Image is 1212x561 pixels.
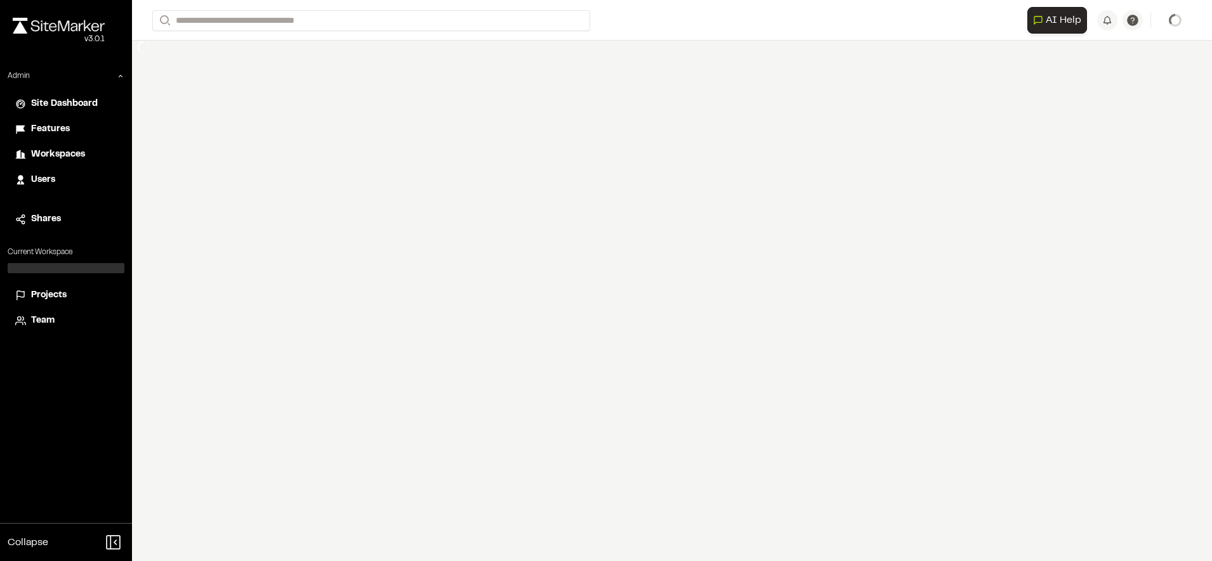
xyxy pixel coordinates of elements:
span: Workspaces [31,148,85,162]
a: Users [15,173,117,187]
a: Projects [15,288,117,302]
p: Current Workspace [8,247,124,258]
span: Team [31,314,55,328]
a: Site Dashboard [15,97,117,111]
button: Search [152,10,175,31]
span: AI Help [1046,13,1081,28]
div: Oh geez...please don't... [13,34,105,45]
a: Shares [15,212,117,226]
a: Team [15,314,117,328]
a: Workspaces [15,148,117,162]
span: Projects [31,288,67,302]
span: Shares [31,212,61,226]
div: Open AI Assistant [1027,7,1092,34]
img: rebrand.png [13,18,105,34]
span: Features [31,122,70,136]
span: Collapse [8,535,48,550]
a: Features [15,122,117,136]
p: Admin [8,70,30,82]
span: Users [31,173,55,187]
button: Open AI Assistant [1027,7,1087,34]
span: Site Dashboard [31,97,98,111]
